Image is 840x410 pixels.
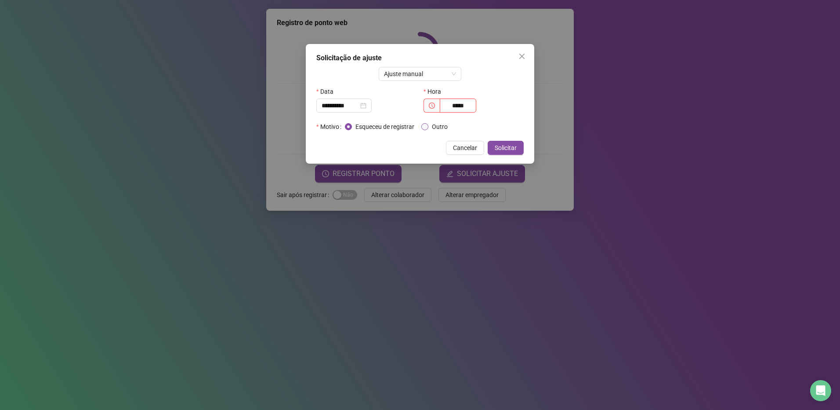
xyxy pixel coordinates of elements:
button: Solicitar [488,141,524,155]
span: Ajuste manual [384,67,456,81]
div: Open Intercom Messenger [810,380,831,401]
label: Data [316,84,339,99]
span: Solicitar [495,143,517,153]
div: Solicitação de ajuste [316,53,524,63]
span: Cancelar [453,143,477,153]
span: Esqueceu de registrar [352,122,418,132]
label: Hora [424,84,447,99]
label: Motivo [316,120,345,134]
button: Close [515,49,529,63]
span: close [518,53,525,60]
button: Cancelar [446,141,484,155]
span: Outro [428,122,451,132]
span: clock-circle [429,102,435,109]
